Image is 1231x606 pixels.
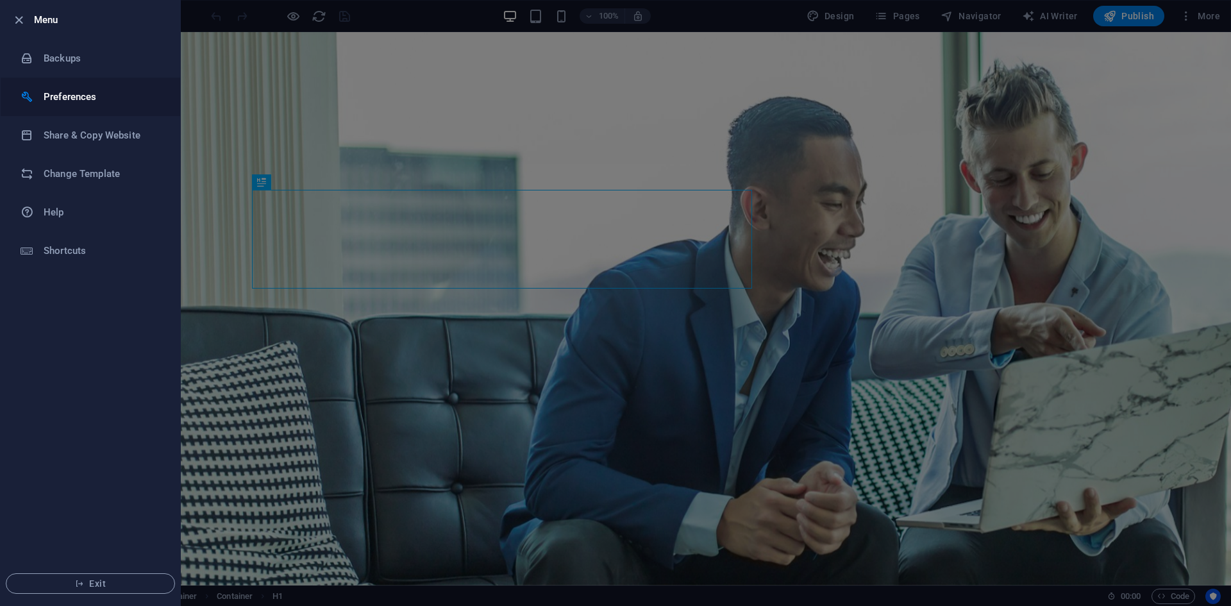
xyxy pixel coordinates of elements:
h6: Preferences [44,89,162,105]
h6: Change Template [44,166,162,181]
h6: Help [44,205,162,220]
h6: Backups [44,51,162,66]
h6: Share & Copy Website [44,128,162,143]
a: Help [1,193,180,231]
button: Exit [6,573,175,594]
h6: Menu [34,12,170,28]
span: Exit [17,578,164,589]
h6: Shortcuts [44,243,162,258]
